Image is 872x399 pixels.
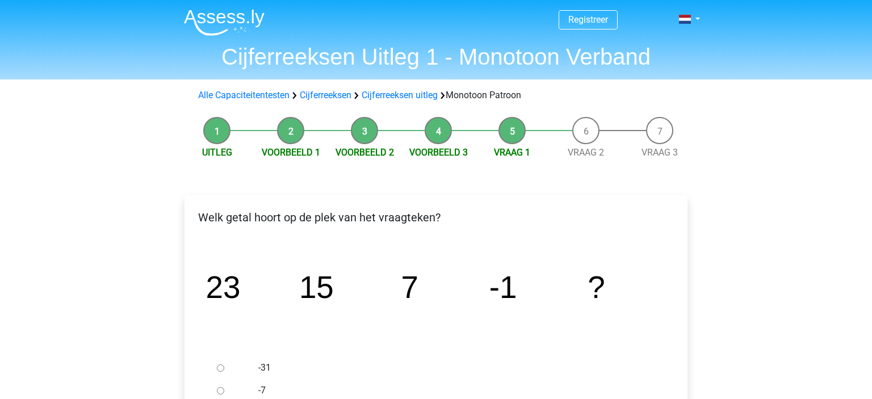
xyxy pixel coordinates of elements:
div: Monotoon Patroon [194,89,678,102]
a: Vraag 1 [494,147,530,158]
a: Vraag 2 [568,147,604,158]
a: Vraag 3 [642,147,678,158]
a: Uitleg [202,147,232,158]
tspan: ? [588,270,605,305]
h1: Cijferreeksen Uitleg 1 - Monotoon Verband [175,43,697,70]
a: Voorbeeld 1 [262,147,320,158]
a: Registreer [568,14,608,25]
img: Assessly [184,9,265,36]
a: Cijferreeksen uitleg [362,90,438,100]
tspan: 7 [401,270,418,305]
label: -7 [258,384,651,397]
a: Voorbeeld 2 [336,147,394,158]
a: Voorbeeld 3 [409,147,468,158]
p: Welk getal hoort op de plek van het vraagteken? [194,209,678,226]
a: Alle Capaciteitentesten [198,90,290,100]
tspan: -1 [489,270,517,305]
tspan: 23 [206,270,240,305]
tspan: 15 [299,270,334,305]
a: Cijferreeksen [300,90,351,100]
label: -31 [258,361,651,375]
